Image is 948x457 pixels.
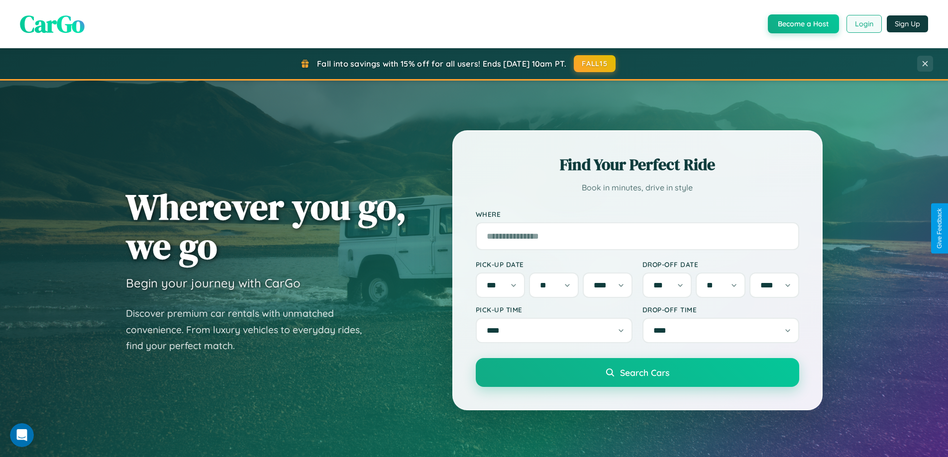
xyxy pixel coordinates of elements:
h3: Begin your journey with CarGo [126,275,301,290]
iframe: Intercom live chat [10,423,34,447]
p: Discover premium car rentals with unmatched convenience. From luxury vehicles to everyday rides, ... [126,305,375,354]
label: Pick-up Date [476,260,632,269]
span: CarGo [20,7,85,40]
div: Give Feedback [936,208,943,249]
label: Where [476,210,799,218]
button: Become a Host [768,14,839,33]
span: Fall into savings with 15% off for all users! Ends [DATE] 10am PT. [317,59,566,69]
button: Search Cars [476,358,799,387]
p: Book in minutes, drive in style [476,181,799,195]
h2: Find Your Perfect Ride [476,154,799,176]
h1: Wherever you go, we go [126,187,407,266]
label: Pick-up Time [476,305,632,314]
button: Login [846,15,882,33]
label: Drop-off Date [642,260,799,269]
button: Sign Up [887,15,928,32]
label: Drop-off Time [642,305,799,314]
button: FALL15 [574,55,616,72]
span: Search Cars [620,367,669,378]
